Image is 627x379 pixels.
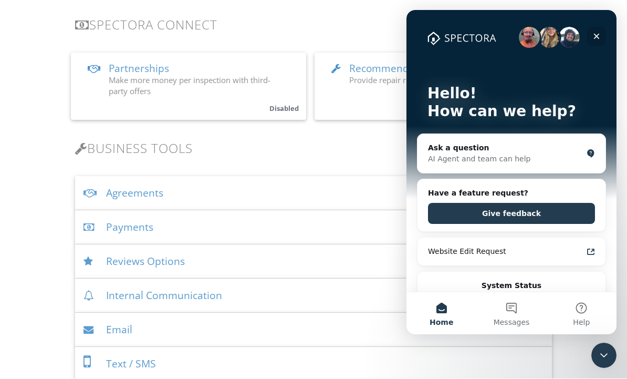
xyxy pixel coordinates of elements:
[75,313,551,347] div: Email
[75,18,551,32] h3: Spectora Connect
[315,53,550,120] a: Recommended Contractors Provide repair resources for your clients Enabled
[269,104,299,114] small: Disabled
[75,211,551,245] div: Payments
[406,11,616,335] iframe: Intercom live chat
[349,62,479,76] span: Recommended Contractors
[75,279,551,313] div: Internal Communication
[71,53,306,120] a: Partnerships Make more money per inspection with third-party offers Disabled
[75,141,551,156] h3: Business Tools
[109,75,270,97] span: Make more money per inspection with third-party offers
[349,75,495,86] span: Provide repair resources for your clients
[109,62,169,76] span: Partnerships
[591,343,616,368] iframe: Intercom live chat
[75,177,551,211] div: Agreements
[75,245,551,279] div: Reviews Options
